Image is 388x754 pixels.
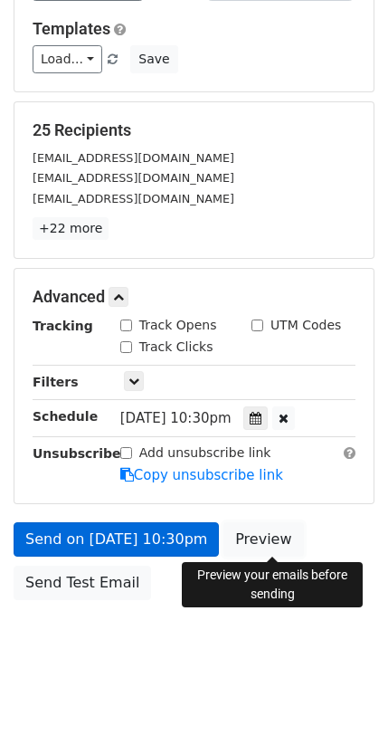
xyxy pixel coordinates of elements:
div: Preview your emails before sending [182,562,363,607]
a: Templates [33,19,110,38]
label: Track Opens [139,316,217,335]
strong: Schedule [33,409,98,424]
label: UTM Codes [270,316,341,335]
a: Send Test Email [14,566,151,600]
a: Copy unsubscribe link [120,467,283,483]
a: Preview [223,522,303,557]
small: [EMAIL_ADDRESS][DOMAIN_NAME] [33,171,234,185]
iframe: Chat Widget [298,667,388,754]
small: [EMAIL_ADDRESS][DOMAIN_NAME] [33,192,234,205]
label: Add unsubscribe link [139,444,271,463]
a: +22 more [33,217,109,240]
h5: Advanced [33,287,355,307]
strong: Tracking [33,319,93,333]
strong: Unsubscribe [33,446,121,461]
button: Save [130,45,177,73]
a: Send on [DATE] 10:30pm [14,522,219,557]
span: [DATE] 10:30pm [120,410,232,426]
a: Load... [33,45,102,73]
label: Track Clicks [139,338,213,357]
h5: 25 Recipients [33,120,355,140]
small: [EMAIL_ADDRESS][DOMAIN_NAME] [33,151,234,165]
strong: Filters [33,375,79,389]
div: 聊天小组件 [298,667,388,754]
